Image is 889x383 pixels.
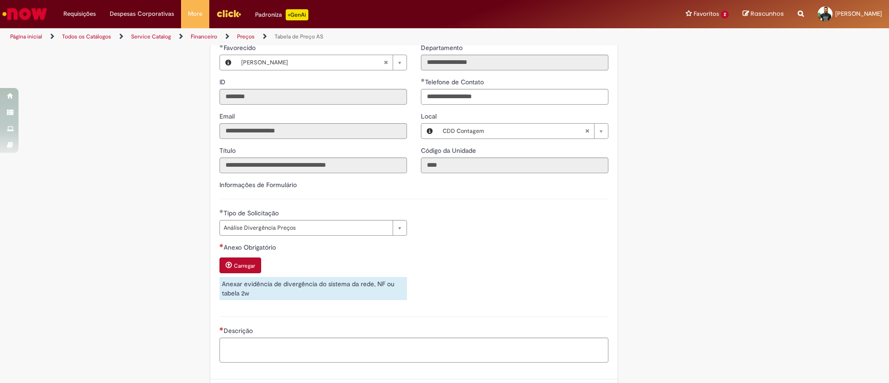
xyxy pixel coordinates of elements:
textarea: Descrição [219,338,608,362]
span: Necessários [219,327,224,331]
a: Todos os Catálogos [62,33,111,40]
a: [PERSON_NAME]Limpar campo Favorecido [237,55,407,70]
input: Título [219,157,407,173]
span: More [188,9,202,19]
span: Obrigatório Preenchido [219,209,224,213]
small: Carregar [234,262,255,270]
span: Obrigatório Preenchido [421,78,425,82]
input: Departamento [421,55,608,70]
p: +GenAi [286,9,308,20]
ul: Trilhas de página [7,28,586,45]
span: Somente leitura - ID [219,78,227,86]
a: Financeiro [191,33,217,40]
span: Somente leitura - Email [219,112,237,120]
abbr: Limpar campo Favorecido [379,55,393,70]
a: Página inicial [10,33,42,40]
span: Anexo Obrigatório [224,243,278,251]
span: Descrição [224,326,255,335]
label: Somente leitura - Departamento [421,43,464,52]
span: Obrigatório Preenchido [219,44,224,48]
span: Somente leitura - Departamento [421,44,464,52]
span: Análise Divergência Preços [224,220,388,235]
img: ServiceNow [1,5,49,23]
span: Telefone de Contato [425,78,486,86]
span: Rascunhos [751,9,784,18]
input: Email [219,123,407,139]
label: Somente leitura - Email [219,112,237,121]
label: Informações de Formulário [219,181,297,189]
span: CDD Contagem [443,124,585,138]
abbr: Limpar campo Local [580,124,594,138]
div: Padroniza [255,9,308,20]
span: Necessários [219,244,224,247]
button: Favorecido, Visualizar este registro Robson Marcolino Da Silva Junior [220,55,237,70]
span: Necessários - Favorecido [224,44,257,52]
label: Somente leitura - Código da Unidade [421,146,478,155]
input: ID [219,89,407,105]
a: CDD ContagemLimpar campo Local [438,124,608,138]
button: Carregar anexo de Anexo Obrigatório Required [219,257,261,273]
span: Favoritos [694,9,719,19]
a: Preços [237,33,255,40]
label: Somente leitura - Título [219,146,238,155]
div: Anexar evidência de divergência do sistema da rede, NF ou tabela 2w [219,277,407,300]
a: Tabela de Preço AS [275,33,323,40]
img: click_logo_yellow_360x200.png [216,6,241,20]
input: Telefone de Contato [421,89,608,105]
span: Despesas Corporativas [110,9,174,19]
label: Somente leitura - ID [219,77,227,87]
span: 2 [721,11,729,19]
span: [PERSON_NAME] [241,55,383,70]
a: Service Catalog [131,33,171,40]
button: Local, Visualizar este registro CDD Contagem [421,124,438,138]
input: Código da Unidade [421,157,608,173]
span: Requisições [63,9,96,19]
span: [PERSON_NAME] [835,10,882,18]
a: Rascunhos [743,10,784,19]
span: Tipo de Solicitação [224,209,281,217]
span: Local [421,112,438,120]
